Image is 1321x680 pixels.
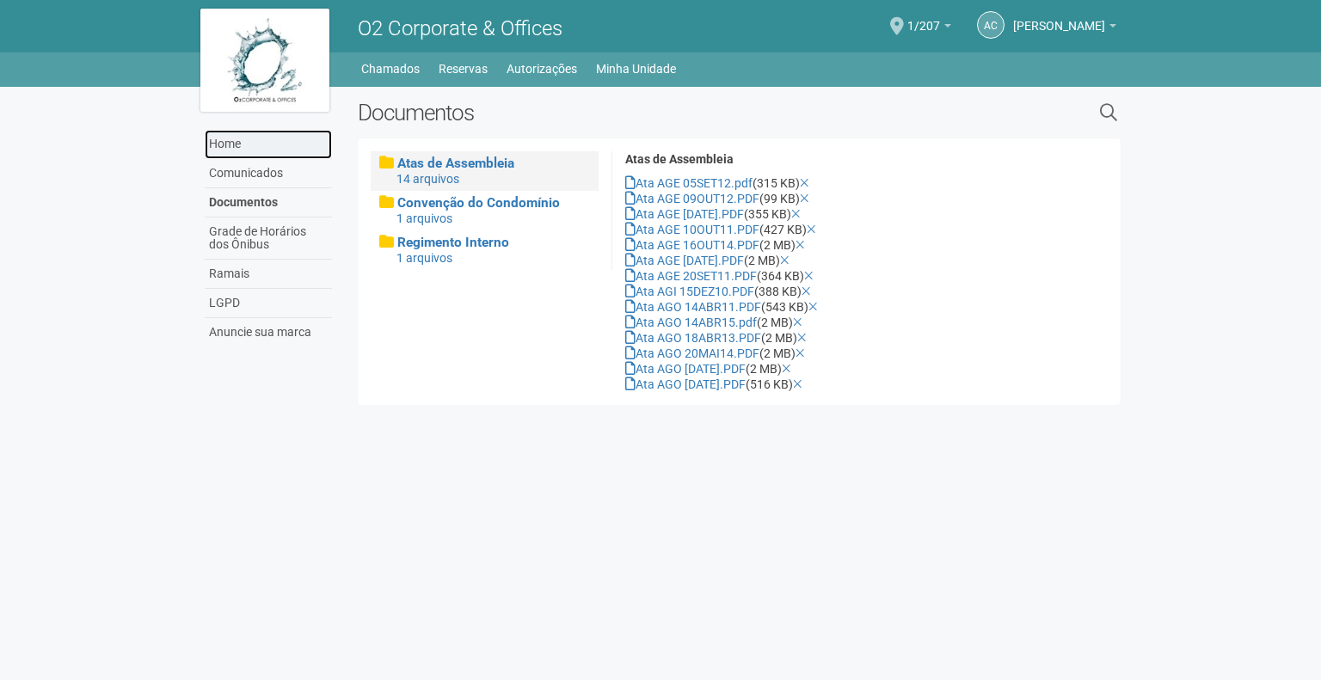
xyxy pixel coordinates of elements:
a: Excluir [808,300,818,314]
div: (543 KB) [625,299,1108,315]
a: Minha Unidade [596,57,676,81]
a: Excluir [793,377,802,391]
a: Excluir [796,346,805,360]
div: (2 MB) [625,315,1108,330]
a: Comunicados [205,159,332,188]
a: Excluir [782,362,791,376]
a: Ata AGO 14ABR11.PDF [625,300,761,314]
a: Excluir [804,269,814,283]
a: [PERSON_NAME] [1013,21,1116,35]
a: Excluir [800,176,809,190]
div: (2 MB) [625,346,1108,361]
a: Autorizações [507,57,577,81]
a: Excluir [797,331,807,345]
a: Ata AGO 18ABR13.PDF [625,331,761,345]
a: Excluir [780,254,790,267]
a: Ata AGE [DATE].PDF [625,254,744,267]
div: (516 KB) [625,377,1108,392]
a: Ramais [205,260,332,289]
a: Excluir [793,315,802,329]
a: Atas de Assembleia 14 arquivos [379,156,590,187]
a: Excluir [791,207,801,221]
a: AC [977,11,1005,39]
div: (355 KB) [625,206,1108,222]
a: Anuncie sua marca [205,318,332,346]
a: Excluir [796,238,805,252]
a: Ata AGE [DATE].PDF [625,207,744,221]
a: Ata AGE 05SET12.pdf [625,176,753,190]
div: (2 MB) [625,330,1108,346]
div: 14 arquivos [396,171,590,187]
a: Regimento Interno 1 arquivos [379,235,590,266]
a: Ata AGO [DATE].PDF [625,377,746,391]
div: (315 KB) [625,175,1108,191]
a: Excluir [807,223,816,236]
a: Ata AGI 15DEZ10.PDF [625,285,754,298]
a: Ata AGO 20MAI14.PDF [625,346,759,360]
div: (2 MB) [625,237,1108,253]
span: Andréa Cunha [1013,3,1105,33]
a: LGPD [205,289,332,318]
a: Excluir [800,192,809,205]
a: Ata AGO 14ABR15.pdf [625,315,757,329]
a: 1/207 [907,21,951,35]
span: Convenção do Condomínio [397,195,560,211]
div: (427 KB) [625,222,1108,237]
div: (2 MB) [625,361,1108,377]
span: 1/207 [907,3,940,33]
div: 1 arquivos [396,250,590,266]
a: Ata AGE 10OUT11.PDF [625,223,759,236]
a: Ata AGE 20SET11.PDF [625,269,757,283]
a: Home [205,130,332,159]
a: Ata AGE 16OUT14.PDF [625,238,759,252]
a: Ata AGE 09OUT12.PDF [625,192,759,205]
div: (99 KB) [625,191,1108,206]
a: Documentos [205,188,332,217]
div: (388 KB) [625,284,1108,299]
a: Excluir [802,285,811,298]
a: Reservas [439,57,488,81]
div: (364 KB) [625,268,1108,284]
div: (2 MB) [625,253,1108,268]
h2: Documentos [358,100,923,126]
a: Convenção do Condomínio 1 arquivos [379,195,590,226]
a: Grade de Horários dos Ônibus [205,217,332,260]
strong: Atas de Assembleia [625,152,734,166]
span: Atas de Assembleia [397,156,514,171]
img: logo.jpg [200,9,329,112]
span: Regimento Interno [397,235,509,250]
a: Chamados [361,57,420,81]
span: O2 Corporate & Offices [358,16,562,40]
a: Ata AGO [DATE].PDF [625,362,746,376]
div: 1 arquivos [396,211,590,226]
